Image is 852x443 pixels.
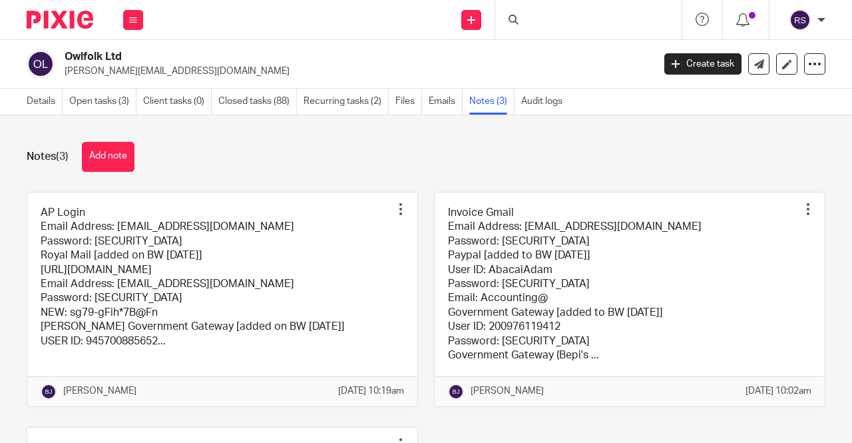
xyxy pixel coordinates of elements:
[218,89,297,115] a: Closed tasks (88)
[745,384,811,398] p: [DATE] 10:02am
[664,53,742,75] a: Create task
[27,50,55,78] img: svg%3E
[429,89,463,115] a: Emails
[338,384,404,398] p: [DATE] 10:19am
[143,89,212,115] a: Client tasks (0)
[27,11,93,29] img: Pixie
[63,384,136,398] p: [PERSON_NAME]
[82,142,134,172] button: Add note
[776,53,797,75] a: Edit client
[748,53,769,75] a: Send new email
[27,89,63,115] a: Details
[65,50,529,64] h2: Owlfolk Ltd
[469,89,515,115] a: Notes (3)
[304,89,389,115] a: Recurring tasks (2)
[65,65,644,78] p: [PERSON_NAME][EMAIL_ADDRESS][DOMAIN_NAME]
[395,89,422,115] a: Files
[789,9,811,31] img: svg%3E
[41,384,57,400] img: svg%3E
[471,384,544,398] p: [PERSON_NAME]
[69,89,136,115] a: Open tasks (3)
[56,151,69,162] span: (3)
[521,89,569,115] a: Audit logs
[27,150,69,164] h1: Notes
[448,384,464,400] img: svg%3E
